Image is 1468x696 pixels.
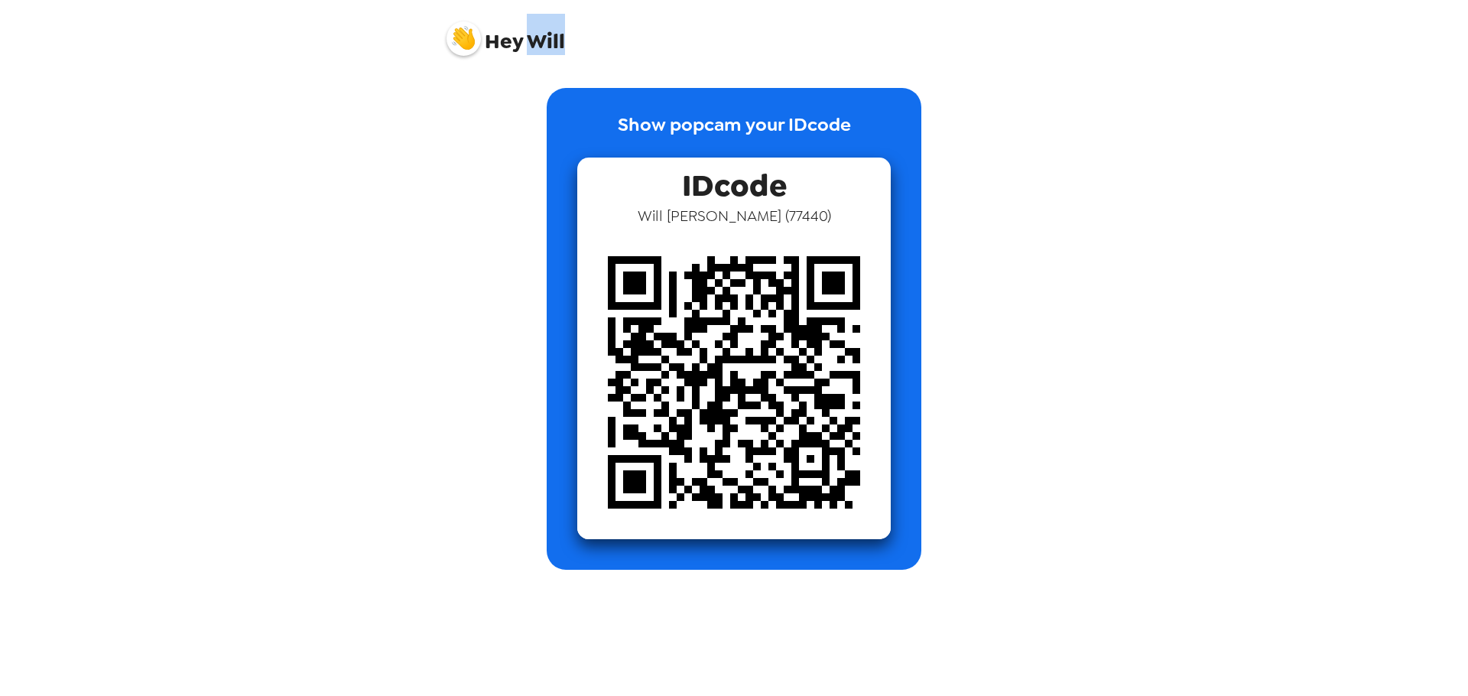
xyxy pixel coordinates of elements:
img: qr code [577,226,891,539]
span: Will [447,14,565,52]
span: Will [PERSON_NAME] ( 77440 ) [638,206,831,226]
span: IDcode [682,158,787,206]
p: Show popcam your IDcode [618,111,851,158]
img: profile pic [447,21,481,56]
span: Hey [485,28,523,55]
